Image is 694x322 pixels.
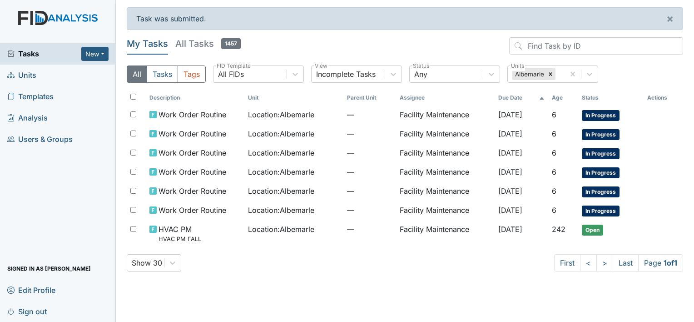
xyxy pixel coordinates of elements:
div: All FIDs [218,69,244,80]
a: Tasks [7,48,81,59]
span: — [347,224,392,235]
button: All [127,65,147,83]
td: Facility Maintenance [396,182,495,201]
div: Incomplete Tasks [316,69,376,80]
span: In Progress [582,129,620,140]
span: 6 [552,206,556,215]
span: In Progress [582,167,620,178]
span: Signed in as [PERSON_NAME] [7,262,91,276]
span: Location : Albemarle [248,205,314,216]
td: Facility Maintenance [396,144,495,163]
th: Toggle SortBy [578,90,644,106]
th: Toggle SortBy [495,90,548,106]
strong: 1 of 1 [664,258,677,267]
span: — [347,186,392,196]
span: Templates [7,90,54,104]
span: Page [638,254,683,272]
span: 6 [552,186,556,196]
span: Work Order Routine [159,109,226,120]
span: Work Order Routine [159,147,226,158]
th: Toggle SortBy [343,90,396,106]
span: [DATE] [498,148,522,157]
th: Toggle SortBy [548,90,579,106]
span: — [347,166,392,177]
span: 6 [552,148,556,157]
div: Any [414,69,427,80]
a: > [596,254,613,272]
span: 6 [552,110,556,119]
span: Location : Albemarle [248,186,314,196]
span: In Progress [582,206,620,216]
span: In Progress [582,186,620,197]
div: Task was submitted. [127,7,683,30]
span: Edit Profile [7,283,55,297]
span: — [347,205,392,216]
span: 6 [552,129,556,138]
span: Open [582,225,603,236]
a: < [580,254,597,272]
td: Facility Maintenance [396,125,495,144]
nav: task-pagination [554,254,683,272]
span: Users & Groups [7,132,73,146]
span: Units [7,68,36,82]
span: [DATE] [498,225,522,234]
button: Tasks [147,65,178,83]
span: — [347,128,392,139]
span: × [666,12,674,25]
span: 242 [552,225,565,234]
span: 6 [552,167,556,176]
span: [DATE] [498,206,522,215]
span: In Progress [582,148,620,159]
td: Facility Maintenance [396,163,495,182]
span: In Progress [582,110,620,121]
a: Last [613,254,639,272]
span: [DATE] [498,129,522,138]
input: Toggle All Rows Selected [130,94,136,100]
span: Work Order Routine [159,166,226,177]
th: Toggle SortBy [146,90,245,106]
span: [DATE] [498,186,522,196]
th: Actions [644,90,683,106]
span: — [347,109,392,120]
span: Work Order Routine [159,205,226,216]
span: [DATE] [498,167,522,176]
div: Type filter [127,65,206,83]
h5: My Tasks [127,37,168,50]
span: Analysis [7,111,48,125]
h5: All Tasks [175,37,241,50]
span: 1457 [221,38,241,49]
button: × [657,8,683,30]
small: HVAC PM FALL [159,235,201,243]
span: Location : Albemarle [248,147,314,158]
span: [DATE] [498,110,522,119]
span: Work Order Routine [159,186,226,196]
td: Facility Maintenance [396,220,495,247]
span: Work Order Routine [159,128,226,139]
span: Location : Albemarle [248,224,314,235]
span: Location : Albemarle [248,166,314,177]
span: HVAC PM HVAC PM FALL [159,224,201,243]
th: Toggle SortBy [244,90,343,106]
td: Facility Maintenance [396,106,495,125]
div: Show 30 [132,257,162,268]
th: Assignee [396,90,495,106]
span: Location : Albemarle [248,109,314,120]
button: Tags [178,65,206,83]
span: Location : Albemarle [248,128,314,139]
button: New [81,47,109,61]
input: Find Task by ID [509,37,683,55]
div: Albemarle [512,68,545,80]
td: Facility Maintenance [396,201,495,220]
span: — [347,147,392,158]
span: Sign out [7,304,47,318]
a: First [554,254,580,272]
